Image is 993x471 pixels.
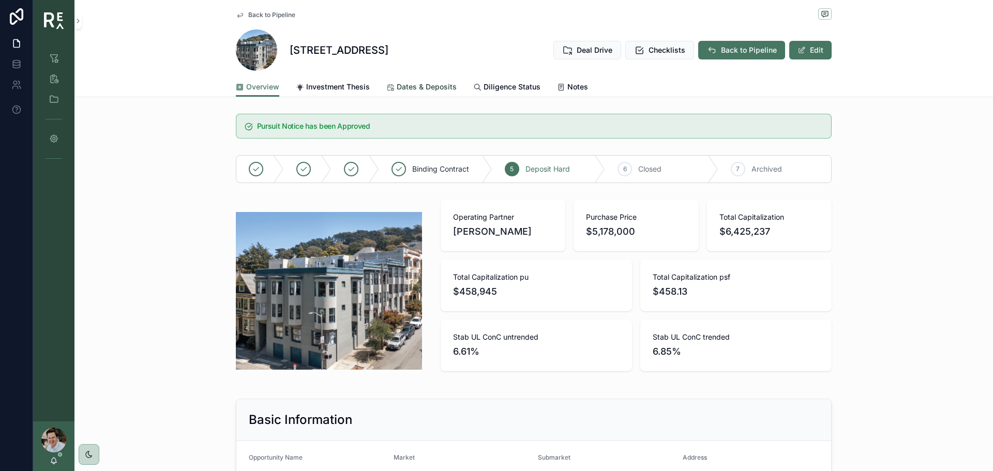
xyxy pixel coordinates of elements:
span: 6.85% [653,344,819,359]
span: Deal Drive [577,45,612,55]
span: Purchase Price [586,212,686,222]
span: Binding Contract [412,164,469,174]
span: Closed [638,164,661,174]
span: [PERSON_NAME] [453,224,532,239]
button: Back to Pipeline [698,41,785,59]
span: Address [683,453,707,461]
span: Operating Partner [453,212,553,222]
span: $6,425,237 [719,224,819,239]
h1: [STREET_ADDRESS] [290,43,388,57]
span: $5,178,000 [586,224,686,239]
span: $458,945 [453,284,620,299]
span: Back to Pipeline [721,45,777,55]
a: Back to Pipeline [236,11,295,19]
span: Back to Pipeline [248,11,295,19]
img: App logo [44,12,64,29]
button: Deal Drive [553,41,621,59]
a: Diligence Status [473,78,540,98]
span: Checklists [649,45,685,55]
span: Notes [567,82,588,92]
a: Dates & Deposits [386,78,457,98]
span: 5 [510,165,514,173]
div: scrollable content [33,41,74,180]
span: Submarket [538,453,570,461]
span: Deposit Hard [525,164,570,174]
span: $458.13 [653,284,819,299]
span: Total Capitalization pu [453,272,620,282]
span: 7 [736,165,740,173]
span: Dates & Deposits [397,82,457,92]
span: Stab UL ConC trended [653,332,819,342]
a: Notes [557,78,588,98]
span: Archived [751,164,782,174]
span: 6.61% [453,344,620,359]
h5: Pursuit Notice has been Approved [257,123,823,130]
h2: Basic Information [249,412,352,428]
span: Market [394,453,415,461]
a: Investment Thesis [296,78,370,98]
img: 458bf698-21f8-4601-8a47-9464ad830121-248-Central-Ave---Cover-Photo.png [236,212,422,370]
span: Total Capitalization [719,212,819,222]
span: Stab UL ConC untrended [453,332,620,342]
span: Diligence Status [484,82,540,92]
span: Opportunity Name [249,453,303,461]
span: Investment Thesis [306,82,370,92]
button: Checklists [625,41,694,59]
span: Overview [246,82,279,92]
button: Edit [789,41,832,59]
span: 6 [623,165,627,173]
span: Total Capitalization psf [653,272,819,282]
a: Overview [236,78,279,97]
